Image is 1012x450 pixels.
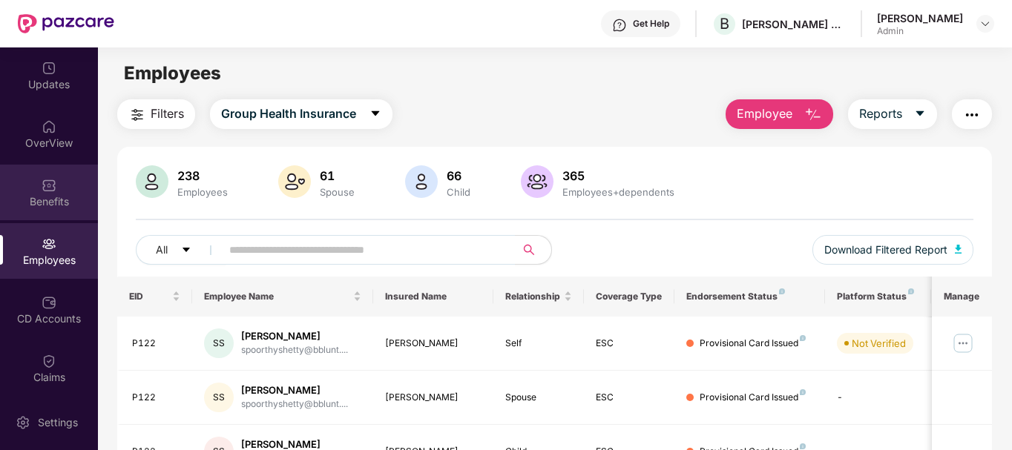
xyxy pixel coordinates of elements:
button: Allcaret-down [136,235,226,265]
div: 238 [174,168,231,183]
div: [PERSON_NAME] Hair Dressing Pvt Ltd [742,17,846,31]
span: caret-down [181,245,191,257]
button: search [515,235,552,265]
div: [PERSON_NAME] [241,329,348,343]
th: Relationship [493,277,584,317]
div: P122 [132,337,181,351]
span: Employee Name [204,291,350,302]
img: svg+xml;base64,PHN2ZyB4bWxucz0iaHR0cDovL3d3dy53My5vcmcvMjAwMC9zdmciIHdpZHRoPSI4IiBoZWlnaHQ9IjgiIH... [800,335,806,341]
div: 66 [444,168,473,183]
div: SS [204,383,234,412]
img: svg+xml;base64,PHN2ZyB4bWxucz0iaHR0cDovL3d3dy53My5vcmcvMjAwMC9zdmciIHhtbG5zOnhsaW5rPSJodHRwOi8vd3... [405,165,438,198]
span: Group Health Insurance [221,105,356,123]
button: Filters [117,99,195,129]
div: Spouse [317,186,358,198]
img: svg+xml;base64,PHN2ZyBpZD0iSGVscC0zMngzMiIgeG1sbnM9Imh0dHA6Ly93d3cudzMub3JnLzIwMDAvc3ZnIiB3aWR0aD... [612,18,627,33]
img: svg+xml;base64,PHN2ZyBpZD0iRHJvcGRvd24tMzJ4MzIiIHhtbG5zPSJodHRwOi8vd3d3LnczLm9yZy8yMDAwL3N2ZyIgd2... [979,18,991,30]
div: SS [204,328,234,358]
th: Employee Name [192,277,373,317]
div: Child [444,186,473,198]
span: Reports [859,105,902,123]
div: ESC [596,391,663,405]
span: caret-down [914,107,926,121]
div: 61 [317,168,358,183]
img: svg+xml;base64,PHN2ZyB4bWxucz0iaHR0cDovL3d3dy53My5vcmcvMjAwMC9zdmciIHhtbG5zOnhsaW5rPSJodHRwOi8vd3... [804,106,822,124]
div: Not Verified [852,336,906,351]
img: svg+xml;base64,PHN2ZyBpZD0iU2V0dGluZy0yMHgyMCIgeG1sbnM9Imh0dHA6Ly93d3cudzMub3JnLzIwMDAvc3ZnIiB3aW... [16,415,30,430]
div: 365 [559,168,677,183]
button: Reportscaret-down [848,99,937,129]
img: svg+xml;base64,PHN2ZyB4bWxucz0iaHR0cDovL3d3dy53My5vcmcvMjAwMC9zdmciIHhtbG5zOnhsaW5rPSJodHRwOi8vd3... [278,165,311,198]
div: Employees [174,186,231,198]
img: svg+xml;base64,PHN2ZyBpZD0iSG9tZSIgeG1sbnM9Imh0dHA6Ly93d3cudzMub3JnLzIwMDAvc3ZnIiB3aWR0aD0iMjAiIG... [42,119,56,134]
div: [PERSON_NAME] [385,337,482,351]
th: EID [117,277,193,317]
span: All [156,242,168,258]
div: Employees+dependents [559,186,677,198]
div: spoorthyshetty@bblunt.... [241,343,348,357]
img: New Pazcare Logo [18,14,114,33]
span: Download Filtered Report [824,242,947,258]
div: Endorsement Status [686,291,813,302]
img: svg+xml;base64,PHN2ZyB4bWxucz0iaHR0cDovL3d3dy53My5vcmcvMjAwMC9zdmciIHdpZHRoPSIyNCIgaGVpZ2h0PSIyNC... [963,106,981,124]
img: svg+xml;base64,PHN2ZyBpZD0iVXBkYXRlZCIgeG1sbnM9Imh0dHA6Ly93d3cudzMub3JnLzIwMDAvc3ZnIiB3aWR0aD0iMj... [42,61,56,76]
div: Settings [33,415,82,430]
span: Filters [151,105,184,123]
span: Employees [124,62,221,84]
img: svg+xml;base64,PHN2ZyB4bWxucz0iaHR0cDovL3d3dy53My5vcmcvMjAwMC9zdmciIHhtbG5zOnhsaW5rPSJodHRwOi8vd3... [136,165,168,198]
div: Admin [877,25,963,37]
img: svg+xml;base64,PHN2ZyB4bWxucz0iaHR0cDovL3d3dy53My5vcmcvMjAwMC9zdmciIHhtbG5zOnhsaW5rPSJodHRwOi8vd3... [521,165,553,198]
img: svg+xml;base64,PHN2ZyB4bWxucz0iaHR0cDovL3d3dy53My5vcmcvMjAwMC9zdmciIHdpZHRoPSI4IiBoZWlnaHQ9IjgiIH... [908,288,914,294]
span: B [720,15,729,33]
div: ESC [596,337,663,351]
button: Download Filtered Report [812,235,974,265]
img: svg+xml;base64,PHN2ZyBpZD0iQ0RfQWNjb3VudHMiIGRhdGEtbmFtZT0iQ0QgQWNjb3VudHMiIHhtbG5zPSJodHRwOi8vd3... [42,295,56,310]
span: Employee [737,105,792,123]
img: svg+xml;base64,PHN2ZyB4bWxucz0iaHR0cDovL3d3dy53My5vcmcvMjAwMC9zdmciIHdpZHRoPSI4IiBoZWlnaHQ9IjgiIH... [779,288,785,294]
div: [PERSON_NAME] [241,383,348,397]
td: - [825,371,930,425]
th: Coverage Type [584,277,674,317]
span: EID [129,291,170,302]
div: Spouse [505,391,572,405]
img: svg+xml;base64,PHN2ZyB4bWxucz0iaHR0cDovL3d3dy53My5vcmcvMjAwMC9zdmciIHdpZHRoPSIyNCIgaGVpZ2h0PSIyNC... [128,106,146,124]
span: Relationship [505,291,561,302]
div: Platform Status [837,291,919,302]
th: Insured Name [373,277,494,317]
div: Self [505,337,572,351]
div: P122 [132,391,181,405]
div: Provisional Card Issued [700,337,806,351]
img: svg+xml;base64,PHN2ZyBpZD0iQ2xhaW0iIHhtbG5zPSJodHRwOi8vd3d3LnczLm9yZy8yMDAwL3N2ZyIgd2lkdGg9IjIwIi... [42,354,56,368]
img: svg+xml;base64,PHN2ZyB4bWxucz0iaHR0cDovL3d3dy53My5vcmcvMjAwMC9zdmciIHhtbG5zOnhsaW5rPSJodHRwOi8vd3... [955,245,962,254]
img: svg+xml;base64,PHN2ZyB4bWxucz0iaHR0cDovL3d3dy53My5vcmcvMjAwMC9zdmciIHdpZHRoPSI4IiBoZWlnaHQ9IjgiIH... [800,443,806,449]
th: Manage [932,277,992,317]
img: svg+xml;base64,PHN2ZyBpZD0iQmVuZWZpdHMiIHhtbG5zPSJodHRwOi8vd3d3LnczLm9yZy8yMDAwL3N2ZyIgd2lkdGg9Ij... [42,178,56,193]
img: svg+xml;base64,PHN2ZyB4bWxucz0iaHR0cDovL3d3dy53My5vcmcvMjAwMC9zdmciIHdpZHRoPSI4IiBoZWlnaHQ9IjgiIH... [800,389,806,395]
div: Provisional Card Issued [700,391,806,405]
button: Group Health Insurancecaret-down [210,99,392,129]
div: [PERSON_NAME] [385,391,482,405]
img: manageButton [951,331,975,355]
div: spoorthyshetty@bblunt.... [241,397,348,411]
img: svg+xml;base64,PHN2ZyBpZD0iRW1wbG95ZWVzIiB4bWxucz0iaHR0cDovL3d3dy53My5vcmcvMjAwMC9zdmciIHdpZHRoPS... [42,236,56,251]
button: Employee [726,99,833,129]
span: caret-down [369,107,381,121]
div: Get Help [633,18,669,30]
span: search [515,244,544,256]
div: [PERSON_NAME] [877,11,963,25]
